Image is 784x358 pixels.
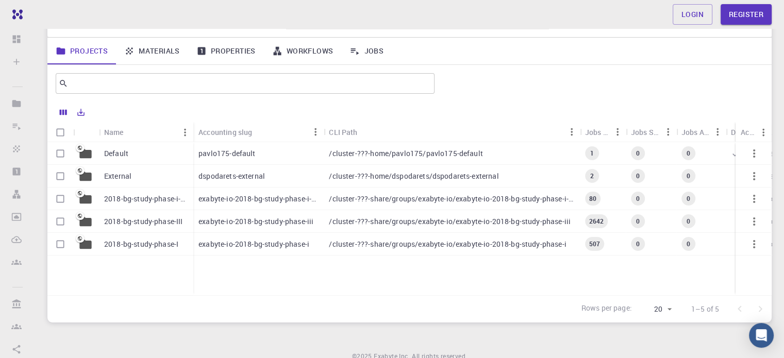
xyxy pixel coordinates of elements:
[55,104,72,121] button: Columns
[691,304,719,314] p: 1–5 of 5
[99,122,193,142] div: Name
[632,149,644,158] span: 0
[632,194,644,203] span: 0
[682,194,694,203] span: 0
[116,38,188,64] a: Materials
[104,122,124,142] div: Name
[252,124,269,140] button: Sort
[341,38,392,64] a: Jobs
[73,122,99,142] div: Icon
[104,171,131,181] p: External
[198,171,265,181] p: dspodarets-external
[636,302,675,317] div: 20
[47,38,116,64] a: Projects
[755,124,772,141] button: Menu
[563,124,580,140] button: Menu
[682,149,694,158] span: 0
[660,124,676,140] button: Menu
[580,122,626,142] div: Jobs Total
[198,194,319,204] p: exabyte-io-2018-bg-study-phase-i-ph
[198,216,313,227] p: exabyte-io-2018-bg-study-phase-iii
[124,124,140,141] button: Sort
[586,149,598,158] span: 1
[581,303,632,315] p: Rows per page:
[198,148,255,159] p: pavlo175-default
[193,122,324,142] div: Accounting slug
[631,122,660,142] div: Jobs Subm.
[741,122,755,142] div: Actions
[682,240,694,248] span: 0
[8,9,23,20] img: logo
[586,172,598,180] span: 2
[329,239,566,249] p: /cluster-???-share/groups/exabyte-io/exabyte-io-2018-bg-study-phase-i
[632,172,644,180] span: 0
[585,217,608,226] span: 2642
[329,122,357,142] div: CLI Path
[721,4,772,25] a: Register
[72,104,90,121] button: Export
[104,216,182,227] p: 2018-bg-study-phase-III
[329,148,482,159] p: /cluster-???-home/pavlo175/pavlo175-default
[307,124,324,140] button: Menu
[609,124,626,140] button: Menu
[585,194,600,203] span: 80
[676,122,726,142] div: Jobs Active
[626,122,676,142] div: Jobs Subm.
[682,172,694,180] span: 0
[104,194,188,204] p: 2018-bg-study-phase-i-ph
[198,122,252,142] div: Accounting slug
[632,240,644,248] span: 0
[585,122,609,142] div: Jobs Total
[673,4,712,25] a: Login
[198,239,309,249] p: exabyte-io-2018-bg-study-phase-i
[104,148,128,159] p: Default
[329,216,571,227] p: /cluster-???-share/groups/exabyte-io/exabyte-io-2018-bg-study-phase-iii
[736,122,772,142] div: Actions
[681,122,709,142] div: Jobs Active
[709,124,726,140] button: Menu
[329,171,498,181] p: /cluster-???-home/dspodarets/dspodarets-external
[585,240,604,248] span: 507
[632,217,644,226] span: 0
[324,122,579,142] div: CLI Path
[682,217,694,226] span: 0
[264,38,342,64] a: Workflows
[104,239,178,249] p: 2018-bg-study-phase-I
[329,194,574,204] p: /cluster-???-share/groups/exabyte-io/exabyte-io-2018-bg-study-phase-i-ph
[188,38,264,64] a: Properties
[749,323,774,348] div: Open Intercom Messenger
[177,124,193,141] button: Menu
